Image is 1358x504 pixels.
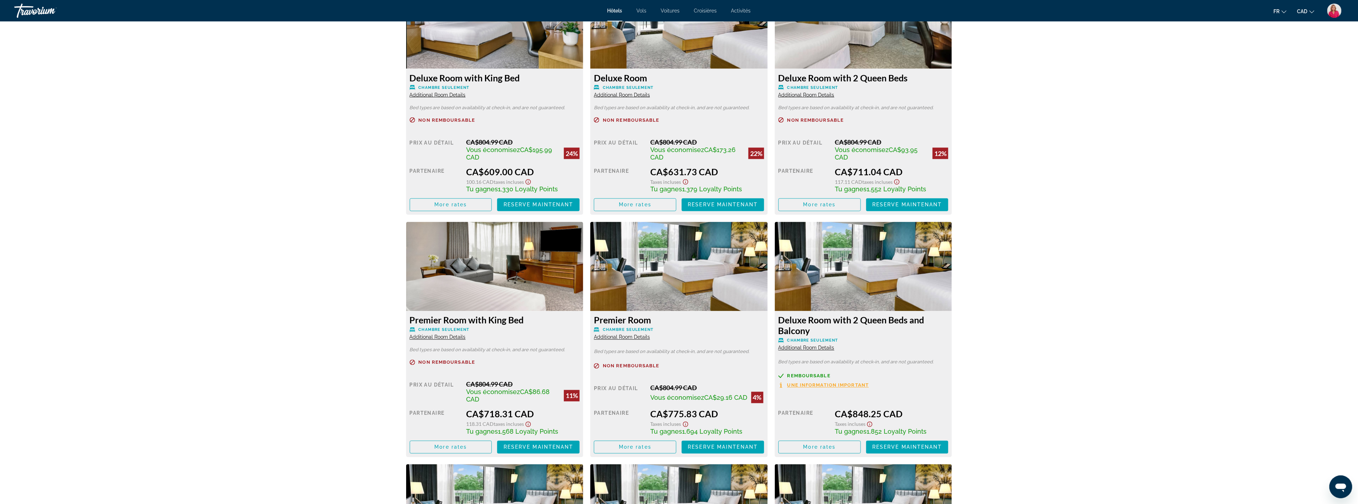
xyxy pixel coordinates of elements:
div: Prix au détail [410,380,461,403]
img: 7d05bf95-cebe-4f35-8869-0a5b5c093f07.jpeg [775,222,952,311]
span: Additional Room Details [778,345,834,351]
div: Prix au détail [778,138,830,161]
span: Vous économisez [466,388,520,396]
iframe: Bouton de lancement de la fenêtre de messagerie [1329,475,1352,498]
span: Chambre seulement [603,85,654,90]
h3: Deluxe Room [594,72,764,83]
div: Partenaire [594,166,645,193]
span: Vous économisez [651,394,705,402]
span: Taxes incluses [862,179,893,185]
a: Travorium [14,1,86,20]
div: CA$804.99 CAD [466,138,580,146]
h3: Deluxe Room with 2 Queen Beds and Balcony [778,315,949,336]
img: 7d05bf95-cebe-4f35-8869-0a5b5c093f07.jpeg [590,222,768,311]
button: User Menu [1325,3,1344,18]
div: CA$848.25 CAD [835,409,948,419]
div: Prix au détail [594,384,645,403]
div: CA$631.73 CAD [651,166,764,177]
span: Chambre seulement [419,328,470,332]
span: Taxes incluses [494,179,524,185]
h3: Deluxe Room with 2 Queen Beds [778,72,949,83]
span: Tu gagnes [466,186,498,193]
span: Tu gagnes [835,428,867,435]
span: Tu gagnes [466,428,498,435]
div: CA$804.99 CAD [651,138,764,146]
span: 1,852 Loyalty Points [867,428,927,435]
span: Tu gagnes [835,186,867,193]
span: More rates [434,444,467,450]
span: Reserve maintenant [688,444,758,450]
p: Bed types are based on availability at check-in, and are not guaranteed. [410,105,580,110]
div: 11% [564,390,580,402]
p: Bed types are based on availability at check-in, and are not guaranteed. [594,105,764,110]
span: Non remboursable [603,118,660,122]
a: Voitures [661,8,680,14]
span: Reserve maintenant [688,202,758,208]
span: Une information important [787,383,869,388]
span: Tu gagnes [651,428,682,435]
h3: Premier Room [594,315,764,326]
span: Taxes incluses [835,421,865,427]
button: Change language [1274,6,1287,16]
div: 4% [751,392,763,403]
p: Bed types are based on availability at check-in, and are not guaranteed. [594,349,764,354]
span: Tu gagnes [651,186,682,193]
span: Reserve maintenant [872,444,942,450]
span: Vous économisez [835,146,889,153]
div: Partenaire [778,166,830,193]
span: Activités [731,8,751,14]
button: Show Taxes and Fees disclaimer [865,419,874,428]
button: Show Taxes and Fees disclaimer [681,177,690,185]
span: Reserve maintenant [504,202,574,208]
img: b0119505-f87f-40c0-960b-d0914ec7bca7.jpeg [406,222,584,311]
div: CA$718.31 CAD [466,409,580,419]
button: Reserve maintenant [682,441,764,454]
span: Vous économisez [466,146,520,153]
span: Additional Room Details [410,334,466,340]
span: CA$173.26 CAD [651,146,736,161]
span: Taxes incluses [651,421,681,427]
div: 24% [564,148,580,159]
span: Additional Room Details [410,92,466,98]
img: 2Q== [1327,4,1342,18]
span: Vols [637,8,647,14]
span: CA$195.99 CAD [466,146,552,161]
div: Prix au détail [410,138,461,161]
div: 22% [748,148,764,159]
button: Show Taxes and Fees disclaimer [893,177,901,185]
p: Bed types are based on availability at check-in, and are not guaranteed. [778,360,949,365]
div: Partenaire [778,409,830,435]
button: More rates [778,441,861,454]
span: CA$86.68 CAD [466,388,550,403]
button: Reserve maintenant [866,198,949,211]
a: Remboursable [778,373,949,379]
span: More rates [434,202,467,208]
a: Croisières [694,8,717,14]
span: 1,330 Loyalty Points [498,186,558,193]
button: More rates [410,198,492,211]
div: CA$711.04 CAD [835,166,948,177]
button: Show Taxes and Fees disclaimer [681,419,690,428]
span: Vous économisez [651,146,705,153]
button: Change currency [1297,6,1314,16]
div: CA$609.00 CAD [466,166,580,177]
button: Reserve maintenant [682,198,764,211]
span: 1,568 Loyalty Points [498,428,558,435]
span: 1,552 Loyalty Points [867,186,926,193]
span: Reserve maintenant [504,444,574,450]
div: 12% [933,148,948,159]
span: Additional Room Details [778,92,834,98]
div: CA$804.99 CAD [466,380,580,388]
div: Partenaire [410,166,461,193]
span: Taxes incluses [651,179,681,185]
span: Additional Room Details [594,334,650,340]
a: Hôtels [607,8,622,14]
span: 118.31 CAD [466,421,494,427]
span: 117.11 CAD [835,179,862,185]
button: More rates [778,198,861,211]
span: Remboursable [787,374,831,378]
div: Prix au détail [594,138,645,161]
span: 1,694 Loyalty Points [682,428,743,435]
